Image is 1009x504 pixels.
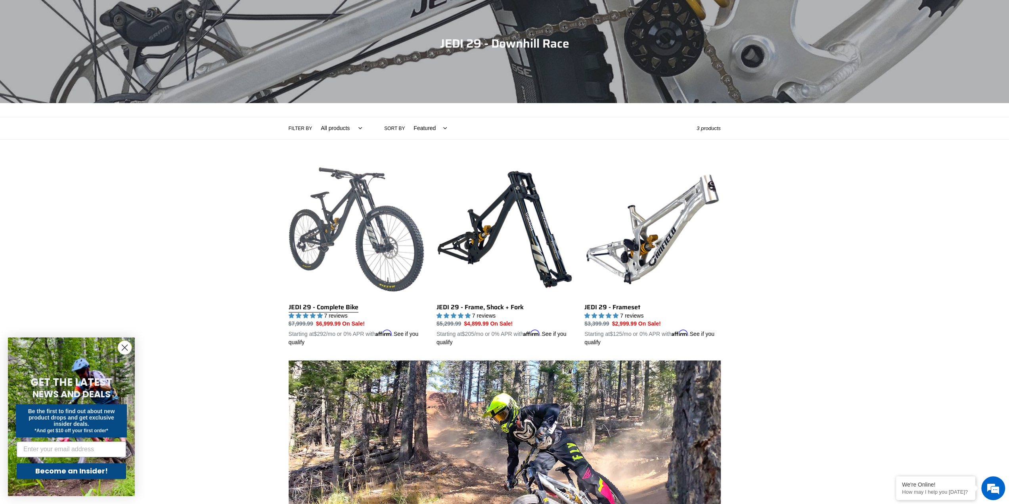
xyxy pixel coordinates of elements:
[118,341,132,355] button: Close dialog
[33,388,111,401] span: NEWS AND DEALS
[17,463,126,479] button: Become an Insider!
[130,4,149,23] div: Minimize live chat window
[17,441,126,457] input: Enter your email address
[384,125,405,132] label: Sort by
[902,481,969,488] div: We're Online!
[4,217,151,244] textarea: Type your message and hit 'Enter'
[46,100,109,180] span: We're online!
[28,408,115,427] span: Be the first to find out about new product drops and get exclusive insider deals.
[34,428,108,433] span: *And get $10 off your first order*
[697,125,721,131] span: 3 products
[31,375,112,389] span: GET THE LATEST
[9,44,21,56] div: Navigation go back
[25,40,45,59] img: d_696896380_company_1647369064580_696896380
[53,44,145,55] div: Chat with us now
[289,125,312,132] label: Filter by
[440,34,569,53] span: JEDI 29 - Downhill Race
[902,489,969,495] p: How may I help you today?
